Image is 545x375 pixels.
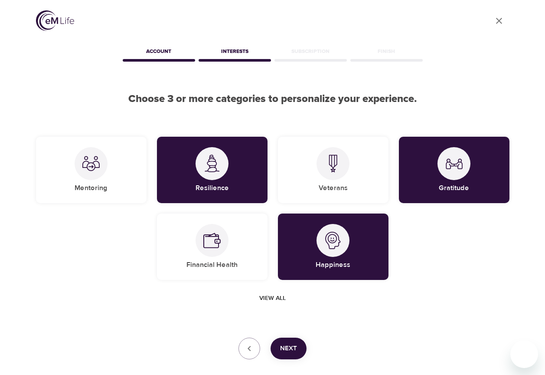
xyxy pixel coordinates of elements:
[278,137,388,203] div: VeteransVeterans
[439,184,469,193] h5: Gratitude
[278,214,388,280] div: HappinessHappiness
[271,338,307,359] button: Next
[196,184,229,193] h5: Resilience
[399,137,509,203] div: GratitudeGratitude
[157,214,268,280] div: Financial HealthFinancial Health
[36,93,509,105] h2: Choose 3 or more categories to personalize your experience.
[489,10,509,31] a: close
[36,137,147,203] div: MentoringMentoring
[259,293,286,304] span: View all
[319,184,348,193] h5: Veterans
[186,260,238,270] h5: Financial Health
[75,184,108,193] h5: Mentoring
[256,290,289,306] button: View all
[36,10,74,31] img: logo
[316,260,350,270] h5: Happiness
[82,155,100,172] img: Mentoring
[324,155,342,172] img: Veterans
[324,232,342,249] img: Happiness
[510,340,538,368] iframe: Button to launch messaging window
[203,232,221,249] img: Financial Health
[157,137,268,203] div: ResilienceResilience
[203,155,221,172] img: Resilience
[280,343,297,354] span: Next
[445,155,463,172] img: Gratitude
